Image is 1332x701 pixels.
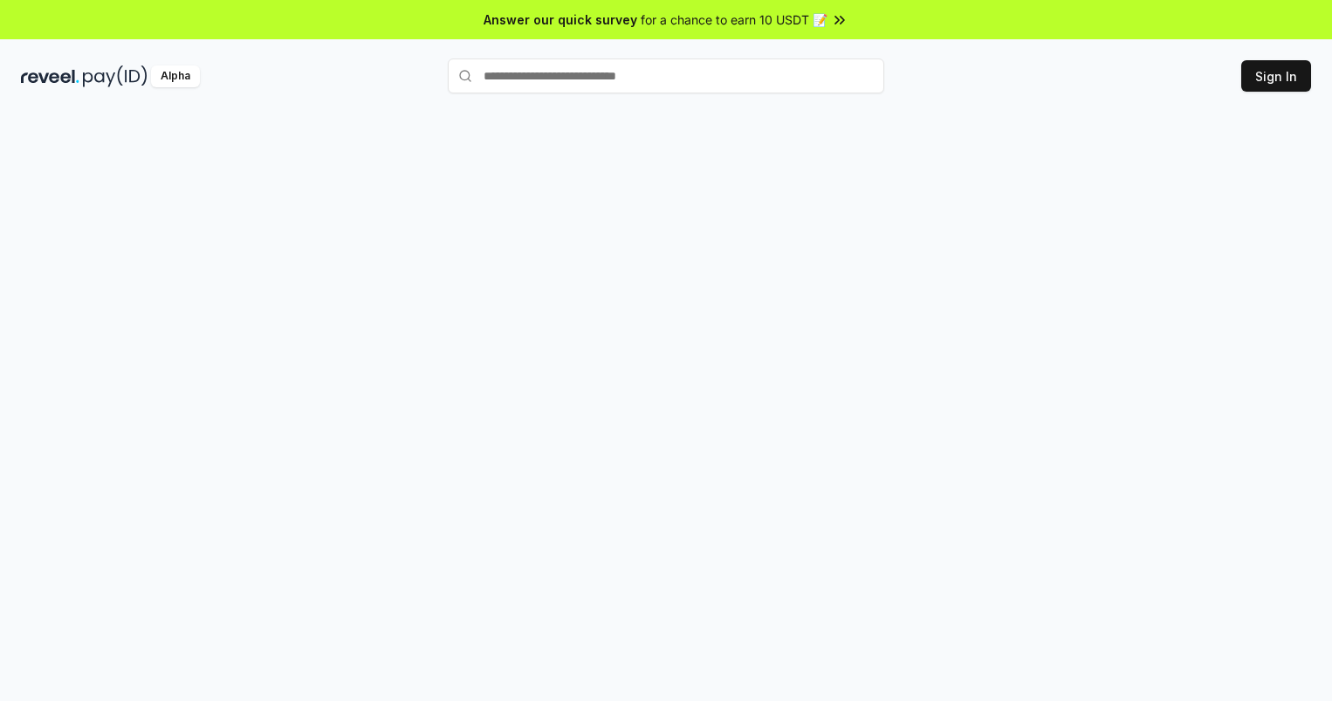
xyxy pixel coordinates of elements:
span: Answer our quick survey [484,10,637,29]
img: reveel_dark [21,65,79,87]
div: Alpha [151,65,200,87]
img: pay_id [83,65,148,87]
span: for a chance to earn 10 USDT 📝 [641,10,827,29]
button: Sign In [1241,60,1311,92]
